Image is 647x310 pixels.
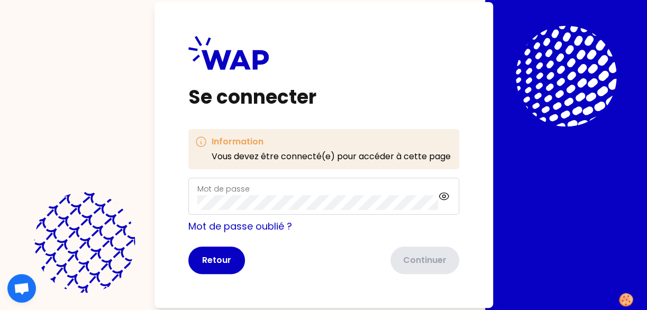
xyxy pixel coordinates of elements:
h1: Se connecter [188,87,459,108]
div: Ouvrir le chat [7,274,36,303]
button: Continuer [390,247,459,274]
label: Mot de passe [197,184,250,194]
a: Mot de passe oublié ? [188,220,292,233]
p: Vous devez être connecté(e) pour accéder à cette page [212,150,451,163]
h3: Information [212,135,451,148]
button: Retour [188,247,245,274]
